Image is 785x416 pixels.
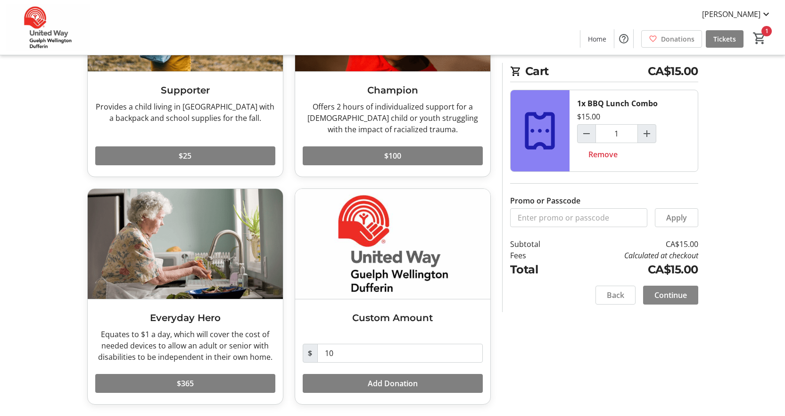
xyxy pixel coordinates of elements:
div: Provides a child living in [GEOGRAPHIC_DATA] with a backpack and school supplies for the fall. [95,101,275,124]
h3: Everyday Hero [95,311,275,325]
span: Home [588,34,606,44]
button: $100 [303,146,483,165]
button: Apply [655,208,698,227]
span: $ [303,344,318,363]
span: Tickets [713,34,736,44]
button: Decrement by one [578,125,595,143]
input: BBQ Lunch Combo Quantity [595,124,638,143]
span: CA$15.00 [648,63,698,80]
a: Tickets [706,30,744,48]
td: Subtotal [510,238,565,250]
label: Promo or Passcode [510,195,580,206]
h2: Cart [510,63,698,82]
a: Home [580,30,614,48]
button: $25 [95,146,275,165]
img: Custom Amount [295,189,490,299]
button: Back [595,286,636,305]
span: Donations [661,34,694,44]
span: Back [607,289,624,301]
td: CA$15.00 [564,238,698,250]
button: Add Donation [303,374,483,393]
button: Increment by one [638,125,656,143]
td: Total [510,261,565,278]
h3: Supporter [95,83,275,97]
td: CA$15.00 [564,261,698,278]
div: $15.00 [577,111,600,122]
span: Remove [588,149,618,160]
input: Donation Amount [317,344,483,363]
span: [PERSON_NAME] [702,8,760,20]
button: Cart [751,30,768,47]
span: $100 [384,150,401,161]
td: Calculated at checkout [564,250,698,261]
img: United Way Guelph Wellington Dufferin's Logo [6,4,90,51]
button: Continue [643,286,698,305]
button: Help [614,29,633,48]
h3: Custom Amount [303,311,483,325]
div: 1x BBQ Lunch Combo [577,98,658,109]
span: $365 [177,378,194,389]
button: [PERSON_NAME] [694,7,779,22]
a: Donations [641,30,702,48]
td: Fees [510,250,565,261]
span: $25 [179,150,191,161]
div: Equates to $1 a day, which will cover the cost of needed devices to allow an adult or senior with... [95,329,275,363]
span: Continue [654,289,687,301]
button: Remove [577,145,629,164]
h3: Champion [303,83,483,97]
span: Apply [666,212,687,223]
img: Everyday Hero [88,189,283,299]
input: Enter promo or passcode [510,208,647,227]
button: $365 [95,374,275,393]
span: Add Donation [368,378,418,389]
div: Offers 2 hours of individualized support for a [DEMOGRAPHIC_DATA] child or youth struggling with ... [303,101,483,135]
